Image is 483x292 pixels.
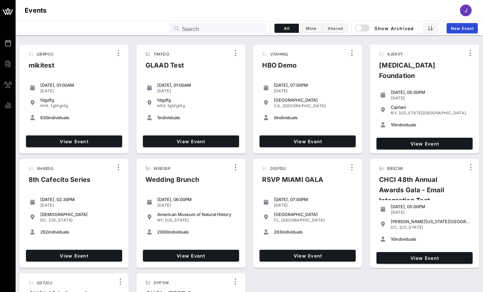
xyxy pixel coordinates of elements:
[270,166,286,171] span: DISPDU
[391,219,470,224] div: [PERSON_NAME][US_STATE][GEOGRAPHIC_DATA]
[40,115,120,120] div: individuals
[157,115,236,120] div: individuals
[40,229,120,235] div: individuals
[37,280,52,285] span: QX7JOJ
[40,103,50,108] span: hfhf,
[157,203,236,208] div: [DATE]
[274,24,299,33] button: All
[157,115,159,120] span: 1
[40,88,120,94] div: [DATE]
[23,174,96,190] div: 8th Cafecito Series
[154,166,171,171] span: WXB35P
[157,197,236,202] div: [DATE], 06:00PM
[49,218,72,222] span: [US_STATE]
[40,203,120,208] div: [DATE]
[274,218,280,222] span: FL,
[40,229,48,235] span: 262
[37,166,53,171] span: XH48SQ
[40,83,120,88] div: [DATE], 01:00AM
[146,253,236,259] span: View Event
[281,218,325,222] span: [GEOGRAPHIC_DATA]
[40,97,120,103] div: fdgdfg
[274,103,281,108] span: CA,
[323,24,348,33] button: Shared
[391,105,470,110] div: Cipriani
[279,26,295,31] span: All
[37,52,53,57] span: UB9P0O
[26,135,122,147] a: View Event
[391,210,470,215] div: [DATE]
[399,110,466,115] span: [US_STATE][GEOGRAPHIC_DATA]
[356,24,414,32] span: Show Archived
[143,250,239,261] a: View Event
[157,229,168,235] span: 2000
[356,22,414,34] button: Show Archived
[40,115,48,120] span: 630
[379,255,470,261] span: View Event
[376,138,473,149] a: View Event
[460,5,472,16] div: J
[274,115,276,120] span: 0
[257,174,328,190] div: RSVP MIAMI GALA
[379,141,470,146] span: View Event
[157,212,236,217] div: American Museum of Natural History
[274,83,353,88] div: [DATE], 07:00PM
[154,52,169,57] span: 11MFDG
[157,88,236,94] div: [DATE]
[270,52,288,57] span: V5AHMQ
[40,218,48,222] span: DC,
[274,97,353,103] div: [GEOGRAPHIC_DATA]
[400,225,423,230] span: [US_STATE]
[303,26,319,31] span: Mine
[40,212,120,217] div: [DEMOGRAPHIC_DATA]
[260,250,356,261] a: View Event
[451,26,474,31] span: New Event
[40,197,120,202] div: [DATE], 02:30PM
[262,139,353,144] span: View Event
[23,60,59,76] div: mikitest
[391,122,395,127] span: 10
[257,60,302,76] div: HBO Demo
[143,135,239,147] a: View Event
[154,280,169,285] span: DYP1IW
[391,236,470,242] div: individuals
[274,229,353,235] div: individuals
[391,95,470,101] div: [DATE]
[157,103,167,108] span: hfhf,
[140,60,189,76] div: GLAAD Test
[391,90,470,95] div: [DATE], 05:00PM
[157,229,236,235] div: individuals
[157,83,236,88] div: [DATE], 01:00AM
[274,212,353,217] div: [GEOGRAPHIC_DATA]
[374,174,465,211] div: CHCI 48th Annual Awards Gala - Email Integration Test
[274,115,353,120] div: individuals
[464,7,467,14] span: J
[283,103,326,108] span: [GEOGRAPHIC_DATA]
[157,97,236,103] div: fdgdfg
[274,229,282,235] span: 283
[391,122,470,127] div: individuals
[391,236,395,242] span: 10
[387,166,403,171] span: BBXZMI
[376,252,473,264] a: View Event
[387,52,403,57] span: 4JERXY
[274,203,353,208] div: [DATE]
[165,218,189,222] span: [US_STATE]
[262,253,353,259] span: View Event
[260,135,356,147] a: View Event
[299,24,323,33] button: Mine
[29,253,120,259] span: View Event
[274,197,353,202] div: [DATE], 07:00PM
[157,218,164,222] span: NY,
[374,60,465,86] div: [MEDICAL_DATA] Foundation
[25,5,47,16] h1: Events
[391,110,398,115] span: NY,
[146,139,236,144] span: View Event
[168,103,185,108] span: fghfghfg
[26,250,122,261] a: View Event
[51,103,68,108] span: fghfghfg
[140,174,205,190] div: Wedding Brunch
[29,139,120,144] span: View Event
[447,23,478,33] a: New Event
[391,204,470,209] div: [DATE], 05:00PM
